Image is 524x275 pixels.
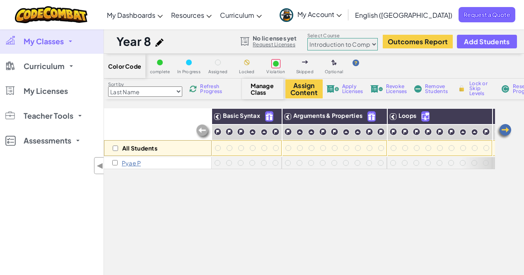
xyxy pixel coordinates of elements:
[249,129,256,136] img: IconPracticeLevel.svg
[383,35,453,48] button: Outcomes Report
[155,38,164,47] img: iconPencil.svg
[326,85,339,93] img: IconLicenseApply.svg
[108,81,182,88] label: Sort by
[370,85,383,93] img: IconLicenseRevoke.svg
[208,69,228,74] span: Assigned
[171,11,204,19] span: Resources
[280,8,293,22] img: avatar
[24,38,64,45] span: My Classes
[331,128,338,136] img: IconChallengeLevel.svg
[195,124,212,140] img: Arrow_Left_Inactive.png
[297,10,342,19] span: My Account
[103,4,167,26] a: My Dashboards
[253,41,297,48] a: Request Licenses
[342,84,363,94] span: Apply Licenses
[355,11,452,19] span: English ([GEOGRAPHIC_DATA])
[351,4,456,26] a: English ([GEOGRAPHIC_DATA])
[307,32,378,39] label: Select Course
[353,60,359,66] img: IconHint.svg
[296,69,314,74] span: Skipped
[459,7,515,22] a: Request a Quote
[495,128,502,136] img: IconChallengeLevel.svg
[237,128,245,136] img: IconChallengeLevel.svg
[319,128,327,136] img: IconChallengeLevel.svg
[220,11,254,19] span: Curriculum
[285,79,323,98] button: Assign Content
[108,63,141,69] span: Color Code
[272,128,280,136] img: IconChallengeLevel.svg
[401,128,409,136] img: IconChallengeLevel.svg
[413,128,420,136] img: IconChallengeLevel.svg
[389,128,397,136] img: IconChallengeLevel.svg
[24,87,68,95] span: My Licenses
[343,129,350,136] img: IconPracticeLevel.svg
[459,129,466,136] img: IconPracticeLevel.svg
[447,128,455,136] img: IconChallengeLevel.svg
[377,128,385,136] img: IconChallengeLevel.svg
[325,69,343,74] span: Optional
[239,69,254,74] span: Locked
[436,128,444,136] img: IconChallengeLevel.svg
[150,69,170,74] span: complete
[354,129,361,136] img: IconPracticeLevel.svg
[107,11,155,19] span: My Dashboards
[331,60,337,66] img: IconOptionalLevel.svg
[308,129,315,136] img: IconPracticeLevel.svg
[457,85,466,92] img: IconLock.svg
[302,60,308,64] img: IconSkippedLevel.svg
[253,35,297,41] span: No licenses yet
[223,112,260,119] span: Basic Syntax
[122,145,157,151] p: All Students
[24,62,65,70] span: Curriculum
[266,112,273,121] img: IconFreeLevelv2.svg
[424,128,432,136] img: IconChallengeLevel.svg
[501,85,510,93] img: IconReset.svg
[24,137,71,144] span: Assessments
[365,128,373,136] img: IconChallengeLevel.svg
[189,85,197,93] img: IconReload.svg
[15,6,87,23] img: CodeCombat logo
[293,112,362,119] span: Arguments & Properties
[296,129,303,136] img: IconPracticeLevel.svg
[398,112,416,119] span: Loops
[496,123,512,140] img: Arrow_Left.png
[422,112,429,121] img: IconUnlockWithCall.svg
[368,112,375,121] img: IconFreeLevelv2.svg
[216,4,266,26] a: Curriculum
[469,81,494,96] span: Lock or Skip Levels
[214,128,222,136] img: IconChallengeLevel.svg
[464,38,510,45] span: Add Students
[284,128,292,136] img: IconChallengeLevel.svg
[425,84,450,94] span: Remove Students
[167,4,216,26] a: Resources
[116,33,151,49] h1: Year 8
[24,112,73,120] span: Teacher Tools
[122,160,141,166] p: Pyae P
[386,84,407,94] span: Revoke Licenses
[225,128,233,136] img: IconChallengeLevel.svg
[275,2,346,28] a: My Account
[457,35,517,48] button: Add Students
[482,128,490,136] img: IconChallengeLevel.svg
[251,82,275,96] span: Manage Class
[471,129,478,136] img: IconPracticeLevel.svg
[97,160,104,172] span: ◀
[266,69,285,74] span: Violation
[200,84,226,94] span: Refresh Progress
[414,85,422,93] img: IconRemoveStudents.svg
[261,129,268,136] img: IconPracticeLevel.svg
[177,69,200,74] span: In Progress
